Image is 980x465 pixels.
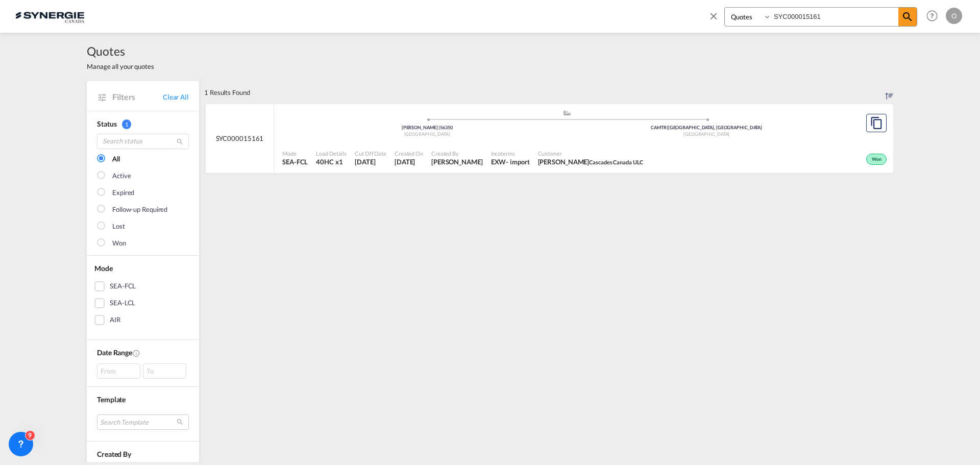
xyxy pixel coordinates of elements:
[87,43,154,59] span: Quotes
[143,363,186,379] div: To
[112,154,120,164] div: All
[112,188,134,198] div: Expired
[886,81,893,104] div: Sort by: Created On
[94,264,113,273] span: Mode
[112,238,126,249] div: Won
[946,8,962,24] div: O
[901,11,914,23] md-icon: icon-magnify
[395,157,423,166] span: 30 Sep 2025
[589,159,643,165] span: Cascades Canada ULC
[431,157,483,166] span: Pablo Gomez Saldarriaga
[112,91,163,103] span: Filters
[440,125,453,130] span: 56350
[651,125,762,130] span: CAMTR [GEOGRAPHIC_DATA], [GEOGRAPHIC_DATA]
[110,298,135,308] div: SEA-LCL
[94,298,191,308] md-checkbox: SEA-LCL
[176,138,184,145] md-icon: icon-magnify
[316,150,347,157] span: Load Details
[355,157,386,166] span: 30 Sep 2025
[538,157,644,166] span: Justin Tompkins Cascades Canada ULC
[112,205,167,215] div: Follow-up Required
[355,150,386,157] span: Cut Off Date
[491,157,506,166] div: EXW
[216,134,264,143] span: SYC000015161
[866,154,887,165] div: Won
[97,119,189,129] div: Status 1
[870,117,883,129] md-icon: assets/icons/custom/copyQuote.svg
[97,450,131,458] span: Created By
[94,315,191,325] md-checkbox: AIR
[122,119,131,129] span: 1
[438,125,440,130] span: |
[431,150,483,157] span: Created By
[282,157,308,166] span: SEA-FCL
[923,7,946,26] div: Help
[97,363,140,379] div: From
[771,8,898,26] input: Enter Quotation Number
[97,363,189,379] span: From To
[94,281,191,291] md-checkbox: SEA-FCL
[491,150,530,157] span: Incoterms
[683,131,729,137] span: [GEOGRAPHIC_DATA]
[898,8,917,26] span: icon-magnify
[87,62,154,71] span: Manage all your quotes
[923,7,941,25] span: Help
[708,7,724,32] span: icon-close
[110,315,120,325] div: AIR
[97,348,132,357] span: Date Range
[561,110,573,115] md-icon: assets/icons/custom/ship-fill.svg
[395,150,423,157] span: Created On
[667,125,668,130] span: |
[112,171,131,181] div: Active
[282,150,308,157] span: Mode
[404,131,450,137] span: [GEOGRAPHIC_DATA]
[316,157,347,166] span: 40HC x 1
[163,92,189,102] a: Clear All
[97,395,126,404] span: Template
[110,281,136,291] div: SEA-FCL
[15,5,84,28] img: 1f56c880d42311ef80fc7dca854c8e59.png
[97,119,116,128] span: Status
[866,114,887,132] button: Copy Quote
[132,349,140,357] md-icon: Created On
[491,157,530,166] div: EXW import
[538,150,644,157] span: Customer
[708,10,719,21] md-icon: icon-close
[872,156,884,163] span: Won
[97,134,189,149] input: Search status
[112,222,125,232] div: Lost
[206,104,893,174] div: SYC000015161 assets/icons/custom/ship-fill.svgassets/icons/custom/roll-o-plane.svgOrigin FranceDe...
[506,157,529,166] div: - import
[402,125,440,130] span: [PERSON_NAME]
[204,81,250,104] div: 1 Results Found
